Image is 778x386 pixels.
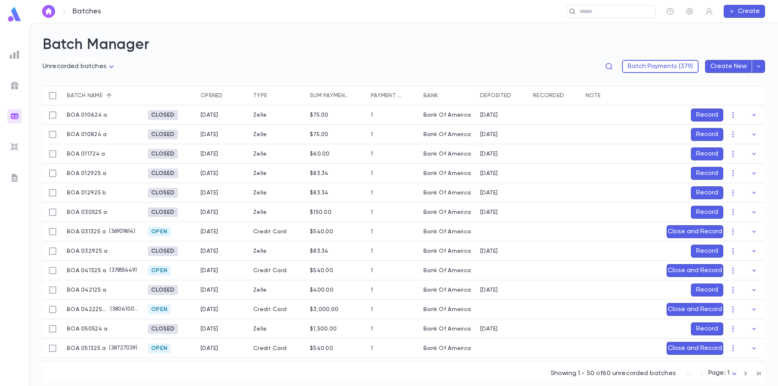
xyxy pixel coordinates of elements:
div: 1 [371,228,373,235]
div: 4/24/2025 [201,112,218,118]
div: Zelle [249,241,306,261]
div: $75.00 [310,131,329,138]
p: BOA 050524 a [67,326,107,332]
span: Open [148,267,171,274]
div: Sum payments [310,86,350,105]
div: Bank Of America [423,248,471,254]
div: Bank Of America [423,326,471,332]
div: Opened [197,86,249,105]
div: Credit Card [249,339,306,358]
div: 5/5/2024 [480,326,498,332]
span: Closed [148,190,178,196]
div: $83.34 [310,248,329,254]
p: BOA 032925 a [67,248,107,254]
span: Closed [148,170,178,177]
p: ( 36909614 ) [106,228,135,236]
div: Bank Of America [423,345,471,352]
div: Type [253,86,267,105]
button: Sort [402,89,415,102]
div: Batch name [63,86,144,105]
div: Closed 3/29/2025 [148,246,178,256]
span: Closed [148,112,178,118]
button: Close and Record [667,225,723,238]
button: Close and Record [667,264,723,277]
div: 1 [371,248,373,254]
div: 4/24/2025 [201,190,218,196]
p: ( 38041004 ) [107,305,140,313]
div: Bank Of America [423,170,471,177]
div: 4/24/2025 [201,248,218,254]
p: BOA 041325 a [67,267,106,274]
div: Zelle [249,144,306,164]
div: 4/24/2025 [201,131,218,138]
span: Closed [148,131,178,138]
div: 4/24/2025 [201,287,218,293]
div: 1 [371,131,373,138]
div: $540.00 [310,228,333,235]
button: Sort [350,89,363,102]
button: Record [691,128,723,141]
div: Bank Of America [423,190,471,196]
div: Zelle [249,358,306,377]
div: Zelle [249,105,306,125]
div: Type [249,86,306,105]
div: Recorded [529,86,581,105]
img: logo [6,6,23,22]
div: Bank Of America [423,151,471,157]
button: Sort [564,89,577,102]
div: 4/21/2025 [480,287,498,293]
div: Zelle [249,183,306,203]
img: batches_gradient.0a22e14384a92aa4cd678275c0c39cc4.svg [10,111,19,121]
img: home_white.a664292cf8c1dea59945f0da9f25487c.svg [44,8,53,15]
div: Payment qty [367,86,419,105]
img: campaigns_grey.99e729a5f7ee94e3726e6486bddda8f1.svg [10,81,19,90]
div: Recorded [533,86,564,105]
div: $400.00 [310,287,333,293]
div: Closed 1/29/2025 [148,168,178,178]
button: Close and Record [667,342,723,355]
div: Unrecorded batches [43,60,116,73]
div: Zelle [249,164,306,183]
button: Sort [601,89,613,102]
p: BOA 010824 a [67,131,107,138]
span: Open [148,345,171,352]
div: Zelle [249,203,306,222]
span: Open [148,228,171,235]
div: 4/13/2025 [201,267,218,274]
button: Record [691,322,723,335]
div: Deposited [480,86,511,105]
img: reports_grey.c525e4749d1bce6a11f5fe2a8de1b229.svg [10,50,19,60]
div: 1/29/2025 [480,170,498,177]
div: $83.34 [310,170,329,177]
div: 1 [371,112,373,118]
span: Closed [148,209,178,215]
div: 4/22/2025 [201,306,218,313]
button: Record [691,186,723,199]
div: $540.00 [310,267,333,274]
div: Closed 5/5/2024 [148,324,178,334]
div: 3/13/2025 [201,228,218,235]
div: Closed 4/21/2025 [148,285,178,295]
div: Sum payments [306,86,367,105]
button: Batch Payments (379) [622,60,699,73]
div: Bank Of America [423,267,471,274]
div: $1,500.00 [310,326,337,332]
div: Closed 1/8/2024 [148,130,178,139]
button: Record [691,206,723,219]
span: Unrecorded batches [43,63,107,70]
p: BOA 051325 a [67,345,106,352]
div: Zelle [249,280,306,300]
button: Record [691,167,723,180]
button: Create New [705,60,752,73]
div: $150.00 [310,209,331,215]
div: 1 [371,306,373,313]
div: Batch name [67,86,103,105]
div: 1 [371,345,373,352]
p: BOA 011724 a [67,151,105,157]
div: 4/24/2025 [201,170,218,177]
button: Record [691,245,723,258]
p: BOA 031325 a [67,228,106,235]
div: 1 [371,209,373,215]
h2: Batch Manager [43,36,765,54]
div: Credit Card [249,300,306,319]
